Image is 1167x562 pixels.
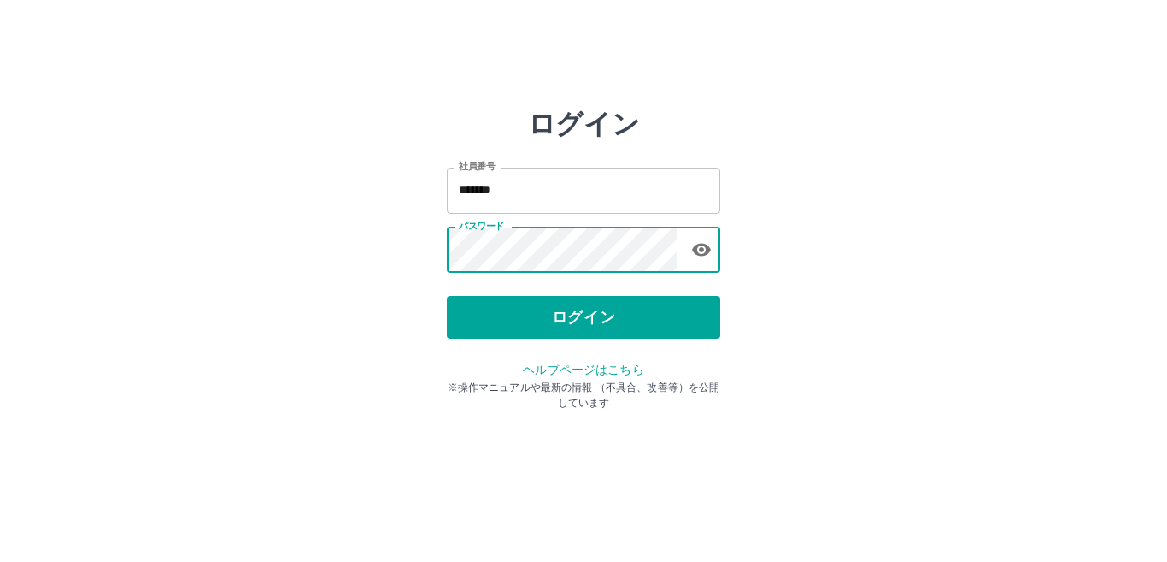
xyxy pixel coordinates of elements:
[523,363,643,376] a: ヘルプページはこちら
[459,220,504,233] label: パスワード
[447,380,720,411] p: ※操作マニュアルや最新の情報 （不具合、改善等）を公開しています
[459,160,495,173] label: 社員番号
[447,296,720,339] button: ログイン
[528,108,640,140] h2: ログイン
